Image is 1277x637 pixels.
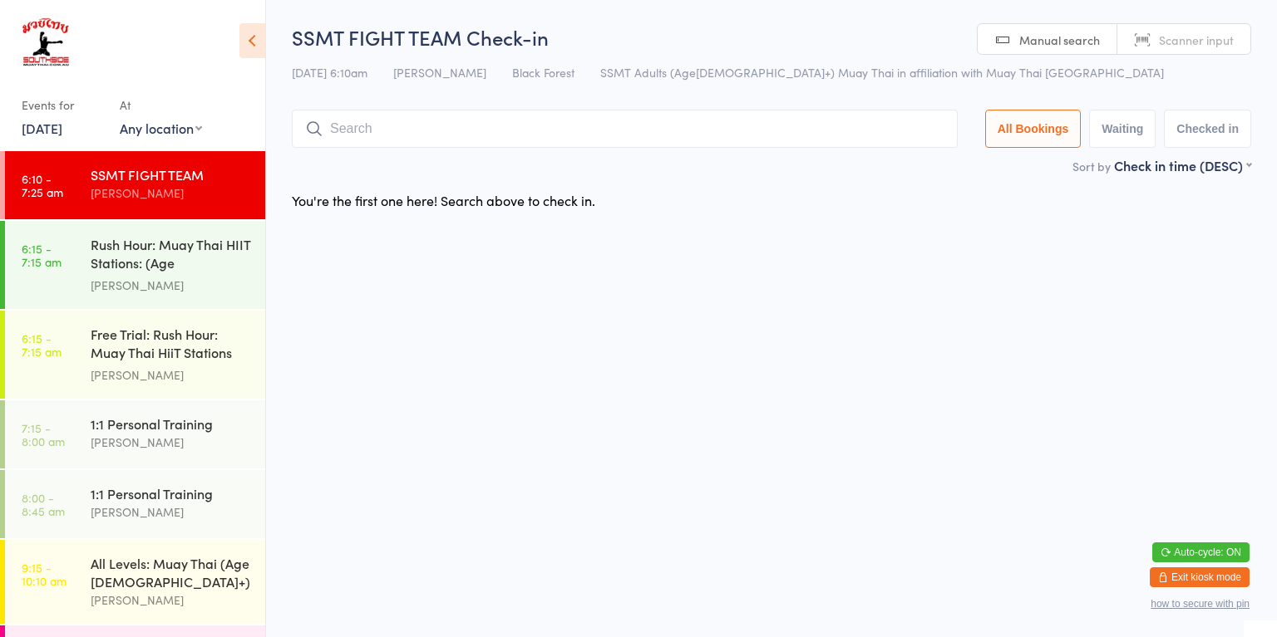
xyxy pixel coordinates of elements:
[1152,542,1250,562] button: Auto-cycle: ON
[1150,567,1250,587] button: Exit kiosk mode
[91,325,251,365] div: Free Trial: Rush Hour: Muay Thai HiiT Stations (a...
[1164,110,1251,148] button: Checked in
[393,64,486,81] span: [PERSON_NAME]
[512,64,574,81] span: Black Forest
[5,400,265,468] a: 7:15 -8:00 am1:1 Personal Training[PERSON_NAME]
[91,184,251,203] div: [PERSON_NAME]
[1089,110,1156,148] button: Waiting
[1019,32,1100,48] span: Manual search
[5,311,265,399] a: 6:15 -7:15 amFree Trial: Rush Hour: Muay Thai HiiT Stations (a...[PERSON_NAME]
[120,119,202,137] div: Any location
[5,221,265,309] a: 6:15 -7:15 amRush Hour: Muay Thai HIIT Stations: (Age [DEMOGRAPHIC_DATA]+)[PERSON_NAME]
[5,540,265,624] a: 9:15 -10:10 amAll Levels: Muay Thai (Age [DEMOGRAPHIC_DATA]+)[PERSON_NAME]
[91,235,251,276] div: Rush Hour: Muay Thai HIIT Stations: (Age [DEMOGRAPHIC_DATA]+)
[22,561,67,587] time: 9:15 - 10:10 am
[91,502,251,522] div: [PERSON_NAME]
[91,433,251,452] div: [PERSON_NAME]
[5,151,265,219] a: 6:10 -7:25 amSSMT FIGHT TEAM[PERSON_NAME]
[600,64,1164,81] span: SSMT Adults (Age[DEMOGRAPHIC_DATA]+) Muay Thai in affiliation with Muay Thai [GEOGRAPHIC_DATA]
[985,110,1082,148] button: All Bookings
[91,554,251,590] div: All Levels: Muay Thai (Age [DEMOGRAPHIC_DATA]+)
[91,590,251,610] div: [PERSON_NAME]
[22,172,63,198] time: 6:10 - 7:25 am
[91,165,251,184] div: SSMT FIGHT TEAM
[91,414,251,433] div: 1:1 Personal Training
[292,191,595,209] div: You're the first one here! Search above to check in.
[22,119,62,137] a: [DATE]
[22,331,62,358] time: 6:15 - 7:15 am
[292,110,958,148] input: Search
[292,64,367,81] span: [DATE] 6:10am
[22,242,62,268] time: 6:15 - 7:15 am
[1072,158,1111,174] label: Sort by
[1151,598,1250,610] button: how to secure with pin
[22,491,65,517] time: 8:00 - 8:45 am
[120,91,202,119] div: At
[1114,156,1251,174] div: Check in time (DESC)
[91,365,251,385] div: [PERSON_NAME]
[292,23,1251,51] h2: SSMT FIGHT TEAM Check-in
[91,484,251,502] div: 1:1 Personal Training
[22,91,103,119] div: Events for
[91,276,251,295] div: [PERSON_NAME]
[5,470,265,538] a: 8:00 -8:45 am1:1 Personal Training[PERSON_NAME]
[1159,32,1234,48] span: Scanner input
[17,12,74,75] img: Southside Muay Thai & Fitness
[22,421,65,448] time: 7:15 - 8:00 am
